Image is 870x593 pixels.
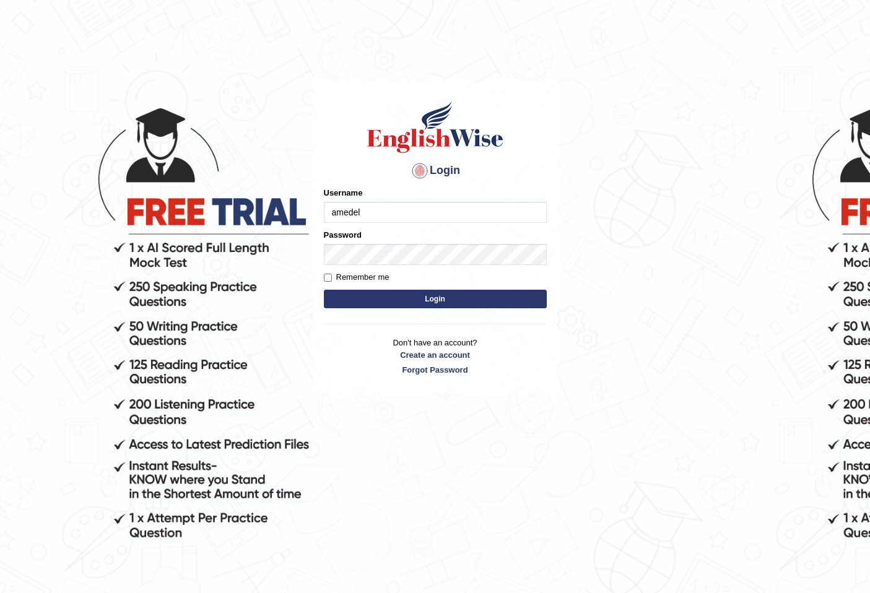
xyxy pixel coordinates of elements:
label: Username [324,187,363,199]
a: Forgot Password [324,364,547,376]
label: Password [324,229,362,241]
label: Remember me [324,271,389,284]
img: Logo of English Wise sign in for intelligent practice with AI [365,99,506,155]
input: Remember me [324,274,332,282]
button: Login [324,290,547,308]
p: Don't have an account? [324,337,547,375]
a: Create an account [324,349,547,361]
h4: Login [324,161,547,181]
